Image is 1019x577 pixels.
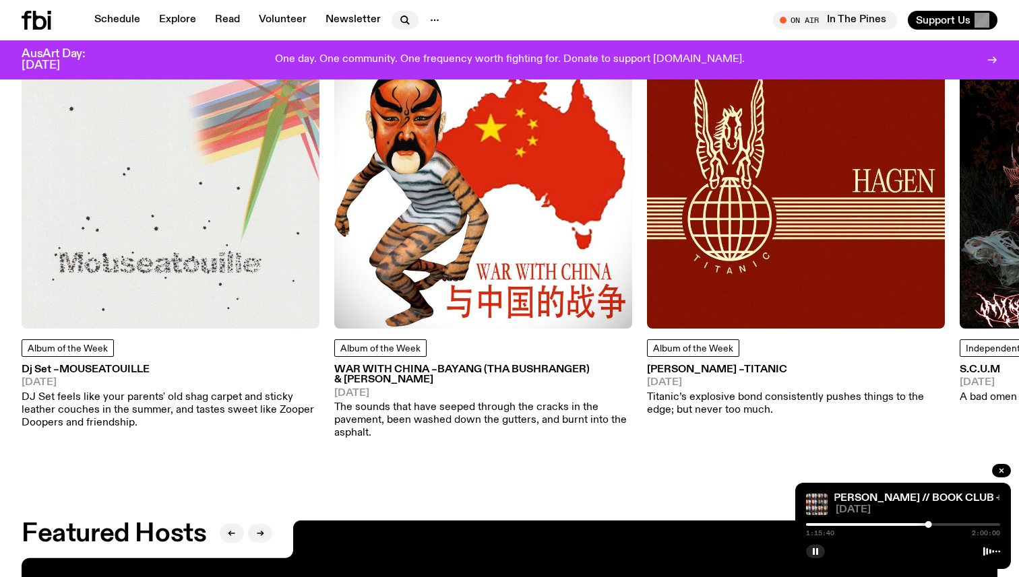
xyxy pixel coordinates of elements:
[22,378,319,388] span: [DATE]
[275,54,745,66] p: One day. One community. One frequency worth fighting for. Donate to support [DOMAIN_NAME].
[972,530,1000,537] span: 2:00:00
[836,505,1000,515] span: [DATE]
[334,365,632,440] a: WAR WITH CHINA –BAYANG (tha Bushranger) & [PERSON_NAME][DATE]The sounds that have seeped through ...
[22,365,319,375] h3: Dj Set –
[22,391,319,430] p: DJ Set feels like your parents' old shag carpet and sticky leather couches in the summer, and tas...
[647,378,945,388] span: [DATE]
[647,339,739,357] a: Album of the Week
[908,11,997,30] button: Support Us
[207,11,248,30] a: Read
[151,11,204,30] a: Explore
[334,339,427,357] a: Album of the Week
[653,344,733,353] span: Album of the Week
[806,530,834,537] span: 1:15:40
[334,388,632,399] span: [DATE]
[916,14,970,26] span: Support Us
[744,364,787,375] span: Titanic
[22,365,319,430] a: Dj Set –Mouseatouille[DATE]DJ Set feels like your parents' old shag carpet and sticky leather cou...
[340,344,421,353] span: Album of the Week
[22,31,319,329] img: DJ Set feels like your parents' old shag carpet and sticky leather couches in the summer, and tas...
[334,364,590,385] span: BAYANG (tha Bushranger) & [PERSON_NAME]
[334,401,632,440] p: The sounds that have seeped through the cracks in the pavement, been washed down the gutters, and...
[59,364,150,375] span: Mouseatouille
[22,339,114,357] a: Album of the Week
[22,522,206,546] h2: Featured Hosts
[317,11,389,30] a: Newsletter
[86,11,148,30] a: Schedule
[647,365,945,375] h3: [PERSON_NAME] –
[647,365,945,417] a: [PERSON_NAME] –Titanic[DATE]Titanic’s explosive bond consistently pushes things to the edge; but ...
[334,365,632,385] h3: WAR WITH CHINA –
[28,344,108,353] span: Album of the Week
[647,391,945,417] p: Titanic’s explosive bond consistently pushes things to the edge; but never too much.
[22,48,108,71] h3: AusArt Day: [DATE]
[251,11,315,30] a: Volunteer
[773,11,897,30] button: On AirIn The Pines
